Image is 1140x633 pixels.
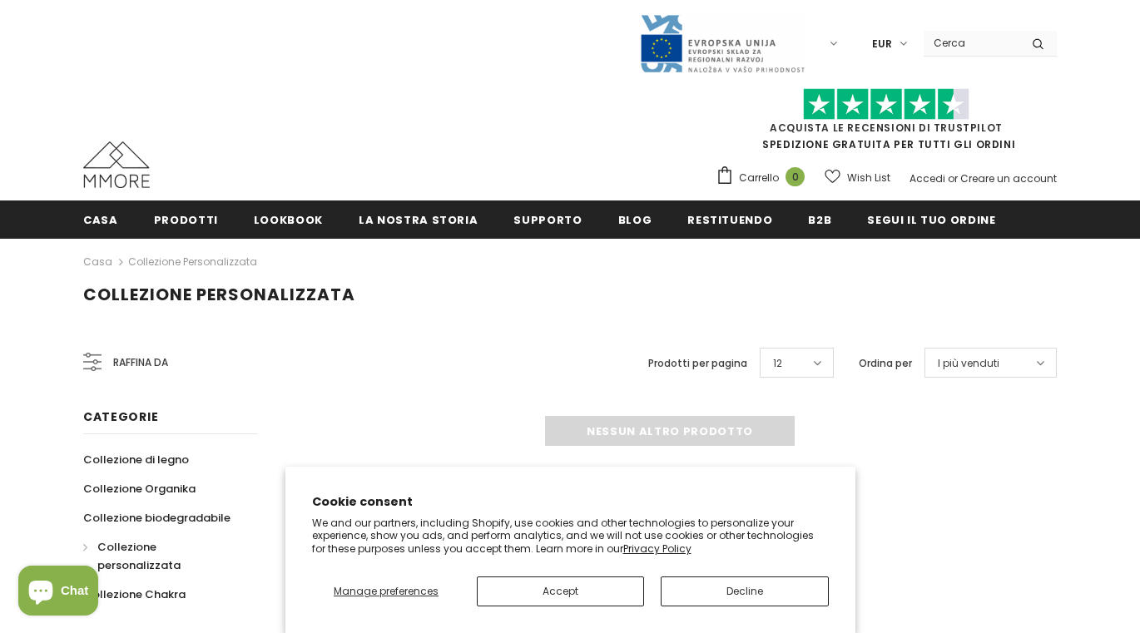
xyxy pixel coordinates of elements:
span: Raffina da [113,354,168,372]
span: Segui il tuo ordine [867,212,995,228]
span: Categorie [83,408,158,425]
a: Collezione di legno [83,445,189,474]
a: Collezione personalizzata [83,532,240,580]
span: Collezione biodegradabile [83,510,230,526]
span: SPEDIZIONE GRATUITA PER TUTTI GLI ORDINI [716,96,1057,151]
img: Casi MMORE [83,141,150,188]
span: Wish List [847,170,890,186]
span: Collezione personalizzata [83,283,355,306]
span: Blog [618,212,652,228]
span: Collezione Chakra [83,586,186,602]
span: Lookbook [254,212,323,228]
span: EUR [872,36,892,52]
span: Collezione di legno [83,452,189,467]
span: Restituendo [687,212,772,228]
a: Casa [83,252,112,272]
a: B2B [808,200,831,238]
a: Carrello 0 [716,166,813,190]
span: Manage preferences [334,584,439,598]
a: Lookbook [254,200,323,238]
input: Search Site [924,31,1019,55]
span: Carrello [739,170,779,186]
span: Collezione Organika [83,481,196,497]
a: Blog [618,200,652,238]
span: 12 [773,355,782,372]
span: La nostra storia [359,212,478,228]
span: B2B [808,212,831,228]
a: La nostra storia [359,200,478,238]
span: Casa [83,212,118,228]
a: Acquista le recensioni di TrustPilot [770,121,1003,135]
a: Javni Razpis [639,36,805,50]
label: Prodotti per pagina [648,355,747,372]
a: Collezione personalizzata [128,255,257,269]
a: Restituendo [687,200,772,238]
h2: Cookie consent [312,493,829,511]
p: We and our partners, including Shopify, use cookies and other technologies to personalize your ex... [312,517,829,556]
a: Collezione biodegradabile [83,503,230,532]
span: I più venduti [938,355,999,372]
span: Prodotti [154,212,218,228]
a: supporto [513,200,582,238]
inbox-online-store-chat: Shopify online store chat [13,566,103,620]
a: Collezione Organika [83,474,196,503]
a: Casa [83,200,118,238]
span: 0 [786,167,805,186]
span: supporto [513,212,582,228]
button: Accept [477,576,644,606]
a: Segui il tuo ordine [867,200,995,238]
a: Prodotti [154,200,218,238]
span: or [948,171,958,185]
a: Privacy Policy [623,542,691,556]
a: Collezione Chakra [83,580,186,609]
a: Creare un account [960,171,1057,185]
button: Decline [661,576,828,606]
label: Ordina per [859,355,912,372]
span: Collezione personalizzata [97,539,181,573]
img: Fidati di Pilot Stars [803,88,969,121]
a: Wish List [825,163,890,192]
img: Javni Razpis [639,13,805,74]
a: Accedi [910,171,945,185]
button: Manage preferences [311,576,460,606]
